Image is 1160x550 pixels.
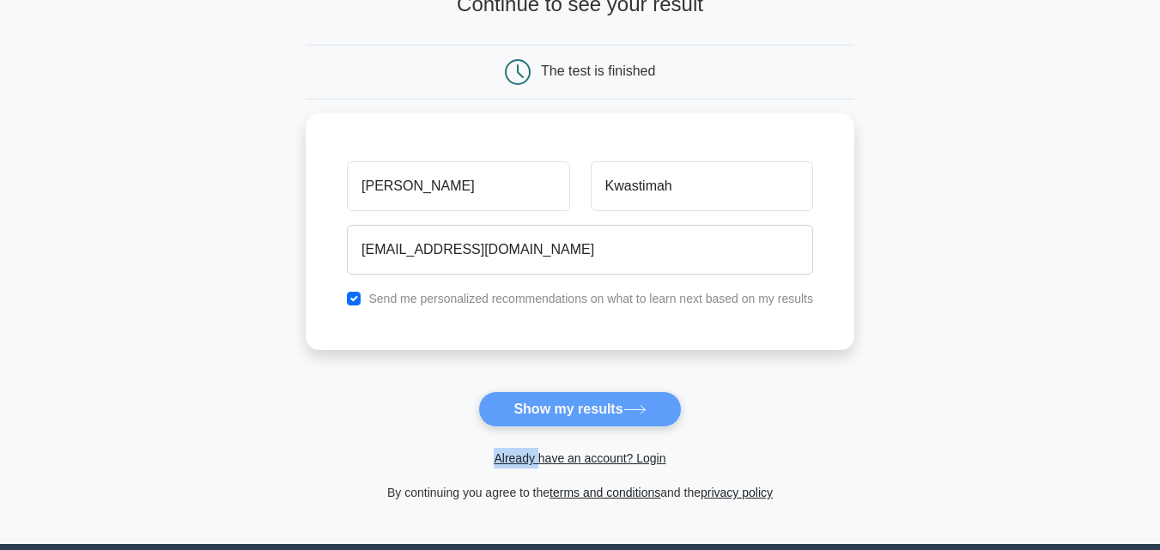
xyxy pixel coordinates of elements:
div: By continuing you agree to the and the [295,482,865,503]
a: terms and conditions [550,486,660,499]
input: Email [347,225,813,275]
div: The test is finished [541,63,655,78]
label: Send me personalized recommendations on what to learn next based on my results [368,292,813,305]
input: First name [347,161,569,211]
a: privacy policy [701,486,773,499]
input: Last name [591,161,813,211]
a: Already have an account? Login [494,451,665,465]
